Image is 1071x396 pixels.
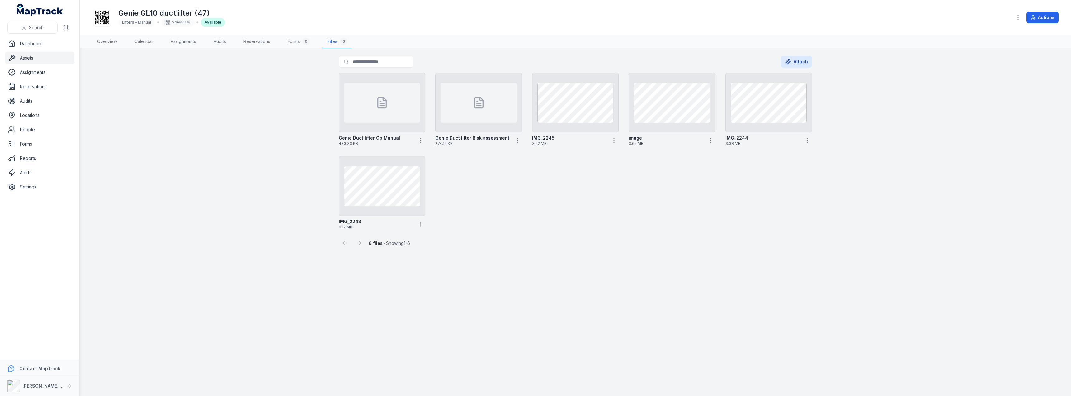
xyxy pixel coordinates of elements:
a: Settings [5,181,74,193]
a: Assignments [166,35,201,48]
button: Actions [1026,12,1059,23]
span: 3.22 MB [532,141,607,146]
a: Forms0 [283,35,315,48]
a: Alerts [5,166,74,179]
span: 3.38 MB [725,141,800,146]
a: MapTrack [17,4,63,16]
button: Search [7,22,58,34]
span: 274.19 KB [435,141,510,146]
button: Attach [781,56,812,68]
strong: image [629,135,642,141]
strong: IMG_2245 [532,135,554,141]
a: Audits [5,95,74,107]
a: Reservations [5,80,74,93]
a: Audits [209,35,231,48]
span: · Showing 1 - 6 [369,241,410,246]
strong: 6 files [369,241,383,246]
strong: IMG_2243 [339,218,361,225]
a: Files6 [322,35,352,48]
strong: Contact MapTrack [19,366,60,371]
div: 6 [340,38,347,45]
a: Assets [5,52,74,64]
a: Reservations [238,35,275,48]
div: 0 [302,38,310,45]
a: Reports [5,152,74,165]
a: Overview [92,35,122,48]
a: Assignments [5,66,74,79]
strong: Genie Duct lifter Op Manual [339,135,400,141]
div: VNA00090 [162,18,194,27]
strong: Genie Duct lifter Risk assessment [435,135,509,141]
a: Forms [5,138,74,150]
span: 3.65 MB [629,141,703,146]
a: Locations [5,109,74,122]
h1: Genie GL10 ductlifter (47) [118,8,225,18]
a: People [5,123,74,136]
span: 483.33 KB [339,141,413,146]
a: Calendar [130,35,158,48]
span: Search [29,25,44,31]
strong: [PERSON_NAME] Air [22,383,66,389]
div: Available [201,18,225,27]
strong: IMG_2244 [725,135,748,141]
a: Dashboard [5,37,74,50]
span: 3.12 MB [339,225,413,230]
span: Lifters - Manual [122,20,151,25]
